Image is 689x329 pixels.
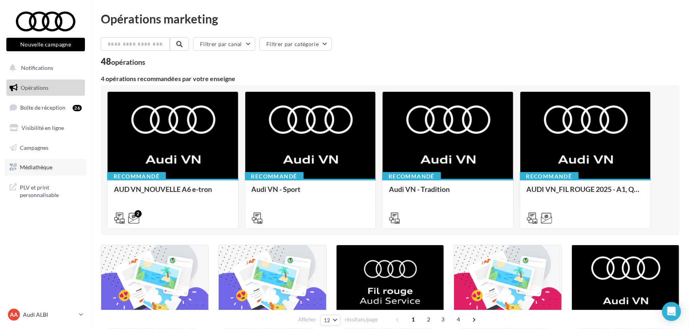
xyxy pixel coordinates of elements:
[520,172,579,181] div: Recommandé
[452,313,465,326] span: 4
[382,172,441,181] div: Recommandé
[114,185,232,201] div: AUD VN_NOUVELLE A6 e-tron
[21,84,48,91] span: Opérations
[5,179,87,202] a: PLV et print personnalisable
[6,38,85,51] button: Nouvelle campagne
[101,13,679,25] div: Opérations marketing
[407,313,420,326] span: 1
[6,307,85,322] a: AA Audi ALBI
[20,182,82,199] span: PLV et print personnalisable
[389,185,507,201] div: Audi VN - Tradition
[252,185,370,201] div: Audi VN - Sport
[245,172,304,181] div: Recommandé
[111,58,145,66] div: opérations
[423,313,435,326] span: 2
[10,311,18,319] span: AA
[324,317,331,323] span: 12
[662,302,681,321] div: Open Intercom Messenger
[20,144,48,151] span: Campagnes
[5,99,87,116] a: Boîte de réception26
[101,57,145,66] div: 48
[23,311,76,319] p: Audi ALBI
[135,210,142,217] div: 2
[527,185,645,201] div: AUDI VN_FIL ROUGE 2025 - A1, Q2, Q3, Q5 et Q4 e-tron
[5,139,87,156] a: Campagnes
[21,124,64,131] span: Visibilité en ligne
[21,64,53,71] span: Notifications
[101,75,679,82] div: 4 opérations recommandées par votre enseigne
[5,60,83,76] button: Notifications
[5,120,87,136] a: Visibilité en ligne
[260,37,332,51] button: Filtrer par catégorie
[5,159,87,176] a: Médiathèque
[345,316,378,323] span: résultats/page
[20,164,52,170] span: Médiathèque
[320,315,341,326] button: 12
[437,313,450,326] span: 3
[193,37,255,51] button: Filtrer par canal
[107,172,166,181] div: Recommandé
[20,104,65,111] span: Boîte de réception
[298,316,316,323] span: Afficher
[5,79,87,96] a: Opérations
[73,105,82,111] div: 26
